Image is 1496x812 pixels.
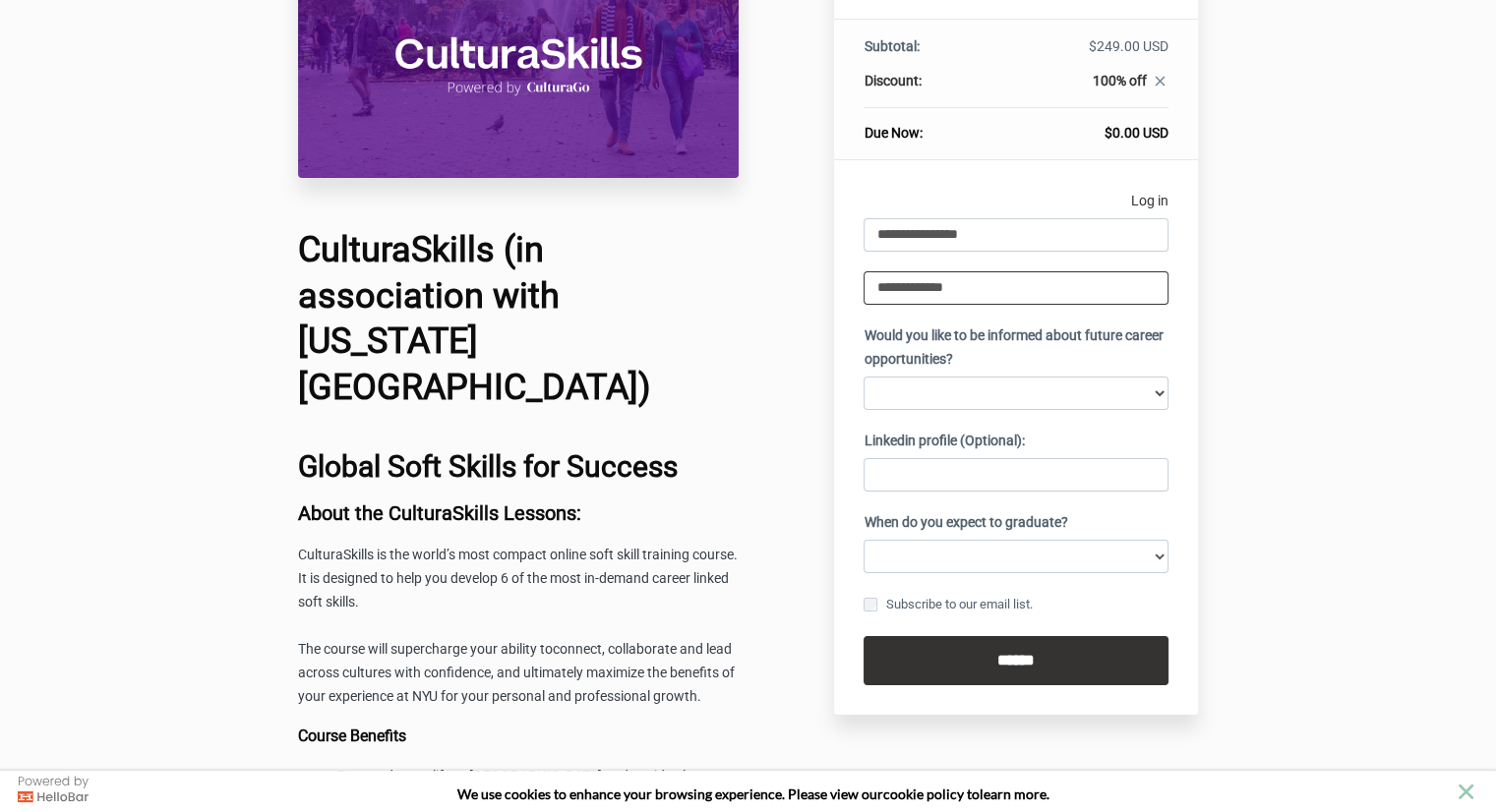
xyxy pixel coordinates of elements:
input: Subscribe to our email list. [864,598,877,611]
span: learn more. [980,785,1049,802]
h1: CulturaSkills (in association with [US_STATE][GEOGRAPHIC_DATA]) [298,227,739,411]
a: close [1147,73,1168,94]
button: close [1454,780,1478,804]
a: Log in [1131,190,1168,218]
span: Subtotal: [864,38,919,54]
b: Course Benefits [298,726,406,745]
strong: to [967,785,980,802]
h3: About the CulturaSkills Lessons: [298,502,739,524]
span: 100% off [1093,73,1147,88]
th: Discount: [864,71,991,108]
span: We use cookies to enhance your browsing experience. Please view our [457,785,883,802]
label: Linkedin profile (Optional): [864,430,1024,453]
span: connect, collaborate and lead across cultures with confidence, and ultimately maximize the benefi... [298,641,735,704]
th: Due Now: [864,108,991,144]
span: The course will supercharge your ability to [298,641,553,657]
label: Subscribe to our email list. [864,594,1032,615]
label: Would you like to be informed about future career opportunities? [864,324,1168,372]
i: close [1152,73,1168,89]
span: Better adapt to life at [GEOGRAPHIC_DATA] and avoid culture shock [337,768,710,807]
a: cookie policy [883,785,964,802]
b: Global Soft Skills for Success [298,449,678,484]
label: When do you expect to graduate? [864,511,1067,535]
td: $249.00 USD [992,36,1168,71]
span: $0.00 USD [1105,125,1168,141]
span: CulturaSkills is the world’s most compact online soft skill training course. It is designed to he... [298,547,738,609]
